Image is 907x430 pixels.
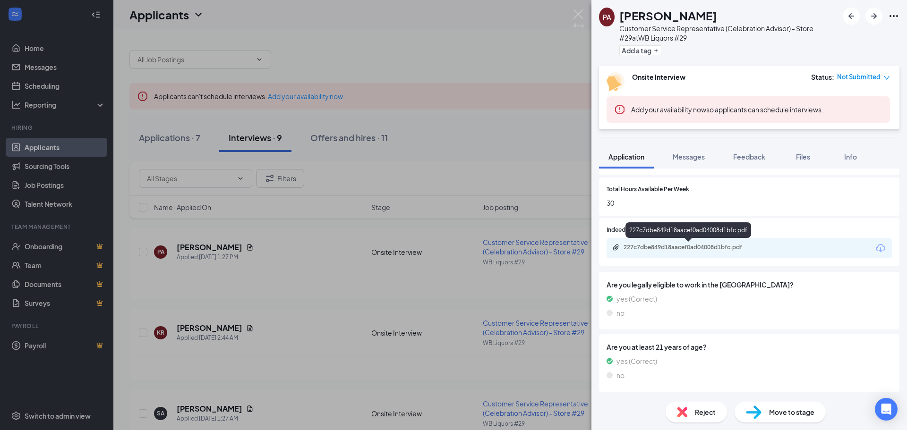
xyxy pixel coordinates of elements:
[607,185,689,194] span: Total Hours Available Per Week
[631,105,823,114] span: so applicants can schedule interviews.
[619,24,838,42] div: Customer Service Representative (Celebration Advisor) - Store #29 at WB Liquors #29
[607,279,892,290] span: Are you legally eligible to work in the [GEOGRAPHIC_DATA]?
[875,243,886,254] svg: Download
[616,308,625,318] span: no
[888,10,899,22] svg: Ellipses
[619,45,661,55] button: PlusAdd a tag
[875,398,898,421] div: Open Intercom Messenger
[673,152,705,161] span: Messages
[769,407,814,417] span: Move to stage
[624,244,756,251] div: 227c7dbe849d18aacef0ad04008d1bfc.pdf
[607,198,892,208] span: 30
[844,152,857,161] span: Info
[619,8,717,24] h1: [PERSON_NAME]
[811,72,834,82] div: Status :
[603,12,611,22] div: PA
[653,48,659,53] svg: Plus
[865,8,882,25] button: ArrowRight
[632,73,685,81] b: Onsite Interview
[612,244,620,251] svg: Paperclip
[614,104,625,115] svg: Error
[883,75,890,81] span: down
[607,342,892,352] span: Are you at least 21 years of age?
[631,105,706,114] button: Add your availability now
[733,152,765,161] span: Feedback
[837,72,881,82] span: Not Submitted
[846,10,857,22] svg: ArrowLeftNew
[796,152,810,161] span: Files
[607,226,648,235] span: Indeed Resume
[612,244,765,253] a: Paperclip227c7dbe849d18aacef0ad04008d1bfc.pdf
[608,152,644,161] span: Application
[616,370,625,380] span: no
[616,294,657,304] span: yes (Correct)
[625,222,751,238] div: 227c7dbe849d18aacef0ad04008d1bfc.pdf
[616,356,657,366] span: yes (Correct)
[843,8,860,25] button: ArrowLeftNew
[695,407,716,417] span: Reject
[868,10,880,22] svg: ArrowRight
